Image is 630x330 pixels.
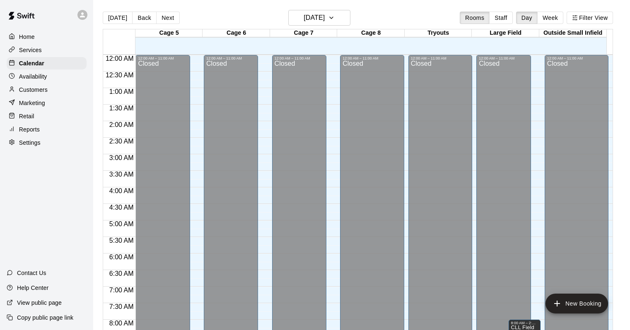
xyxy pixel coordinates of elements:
div: 12:00 AM – 11:00 AM [479,56,528,60]
p: Settings [19,139,41,147]
p: Retail [19,112,34,120]
span: 3:00 AM [107,154,136,161]
p: Customers [19,86,48,94]
p: Calendar [19,59,44,67]
button: Day [516,12,538,24]
button: Staff [489,12,513,24]
a: Calendar [7,57,87,69]
span: 5:00 AM [107,220,136,227]
p: View public page [17,299,62,307]
span: 1:00 AM [107,88,136,95]
div: 12:00 AM – 11:00 AM [547,56,606,60]
a: Settings [7,136,87,149]
span: 12:30 AM [104,72,136,79]
h6: [DATE] [304,12,325,24]
a: Availability [7,70,87,83]
span: 7:00 AM [107,287,136,294]
a: Retail [7,110,87,122]
button: [DATE] [103,12,133,24]
span: 3:30 AM [107,171,136,178]
span: 8:00 AM [107,320,136,327]
p: Marketing [19,99,45,107]
a: Reports [7,123,87,136]
div: Cage 7 [270,29,338,37]
p: Reports [19,125,40,134]
span: 12:00 AM [104,55,136,62]
span: 4:30 AM [107,204,136,211]
div: 12:00 AM – 11:00 AM [138,56,187,60]
p: Help Center [17,284,48,292]
div: Cage 8 [337,29,405,37]
div: 12:00 AM – 11:00 AM [411,56,470,60]
a: Services [7,44,87,56]
p: Contact Us [17,269,46,277]
span: 1:30 AM [107,105,136,112]
div: Large Field [472,29,539,37]
button: [DATE] [288,10,350,26]
div: Cage 6 [203,29,270,37]
a: Customers [7,84,87,96]
span: 6:30 AM [107,270,136,277]
div: 12:00 AM – 11:00 AM [343,56,402,60]
span: 7:30 AM [107,303,136,310]
button: add [546,294,608,313]
a: Marketing [7,97,87,109]
div: Cage 5 [135,29,203,37]
span: 2:00 AM [107,121,136,128]
button: Back [132,12,157,24]
span: 5:30 AM [107,237,136,244]
p: Home [19,33,35,41]
div: 12:00 AM – 11:00 AM [275,56,324,60]
div: 12:00 AM – 11:00 AM [206,56,256,60]
span: 4:00 AM [107,187,136,194]
div: 8:00 AM – 2:00 PM [511,321,538,325]
button: Rooms [460,12,490,24]
button: Next [156,12,179,24]
button: Filter View [567,12,613,24]
div: Outside Small Infield [539,29,607,37]
span: 6:00 AM [107,253,136,261]
p: Copy public page link [17,313,73,322]
div: Tryouts [405,29,472,37]
span: 2:30 AM [107,138,136,145]
a: Home [7,31,87,43]
p: Availability [19,72,47,81]
p: Services [19,46,42,54]
button: Week [537,12,563,24]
